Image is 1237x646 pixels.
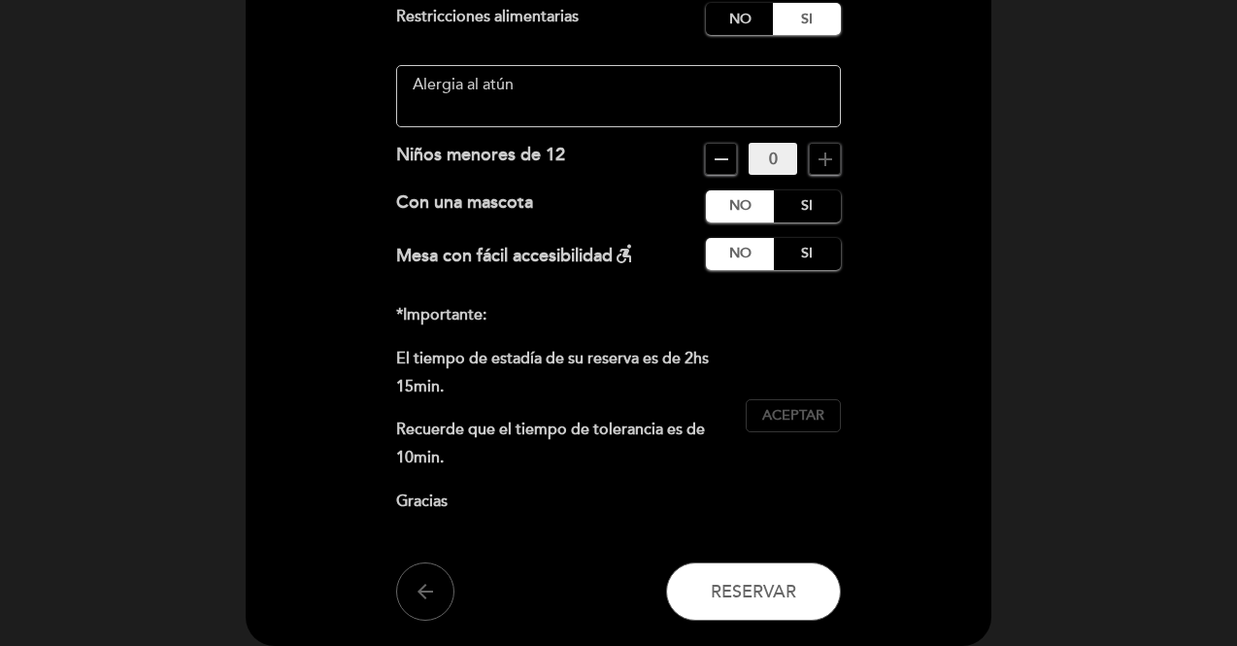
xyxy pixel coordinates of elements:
[396,488,731,516] p: Gracias
[396,190,533,222] div: Con una mascota
[396,301,731,329] p: *Importante:
[710,148,733,171] i: remove
[396,345,731,401] p: El tiempo de estadía de su reserva es de 2hs 15min.
[773,190,841,222] label: Si
[814,148,837,171] i: add
[613,242,636,265] i: accessible_forward
[773,238,841,270] label: Si
[746,399,841,432] button: Aceptar
[666,562,841,621] button: Reservar
[396,416,731,472] p: Recuerde que el tiempo de tolerancia es de 10min.
[706,190,774,222] label: No
[773,3,841,35] label: Si
[396,562,454,621] button: arrow_back
[706,3,774,35] label: No
[706,238,774,270] label: No
[414,580,437,603] i: arrow_back
[396,3,707,35] div: Restricciones alimentarias
[711,581,796,602] span: Reservar
[396,238,636,270] div: Mesa con fácil accesibilidad
[762,406,824,426] span: Aceptar
[396,143,565,175] div: Niños menores de 12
